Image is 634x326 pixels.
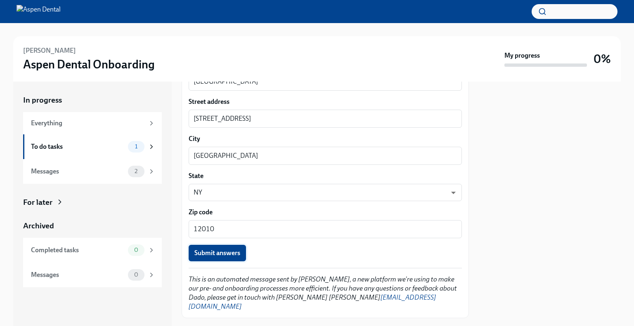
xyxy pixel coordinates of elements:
a: Completed tasks0 [23,238,162,263]
div: Messages [31,270,125,279]
div: NY [189,184,462,201]
h3: 0% [594,52,611,66]
label: State [189,171,462,181]
label: Street address [189,97,462,106]
label: Zip code [189,208,462,217]
h6: [PERSON_NAME] [23,46,76,55]
a: For later [23,197,162,208]
span: 1 [130,143,142,150]
span: Submit answers [194,249,240,257]
textarea: 12010 [194,224,457,234]
a: Everything [23,112,162,134]
strong: My progress [504,51,540,60]
div: Messages [31,167,125,176]
textarea: [GEOGRAPHIC_DATA] [194,151,457,161]
div: For later [23,197,52,208]
textarea: [GEOGRAPHIC_DATA] [194,77,457,87]
span: 2 [130,168,142,174]
a: Messages0 [23,263,162,287]
div: Everything [31,119,144,128]
button: Submit answers [189,245,246,261]
textarea: [STREET_ADDRESS] [194,114,457,124]
a: Archived [23,220,162,231]
em: This is an automated message sent by [PERSON_NAME], a new platform we're using to make our pre- a... [189,275,457,310]
h3: Aspen Dental Onboarding [23,57,155,72]
a: Messages2 [23,159,162,184]
img: Aspen Dental [17,5,61,18]
a: To do tasks1 [23,134,162,159]
span: 0 [129,272,143,278]
label: City [189,134,462,143]
a: In progress [23,95,162,106]
div: To do tasks [31,142,125,151]
div: Completed tasks [31,246,125,255]
span: 0 [129,247,143,253]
